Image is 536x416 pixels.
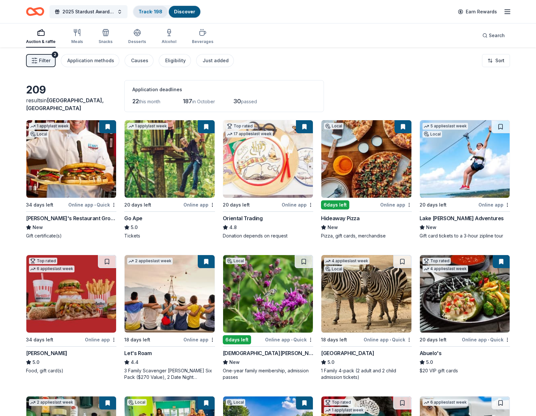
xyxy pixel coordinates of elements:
[478,201,510,209] div: Online app
[420,255,510,333] img: Image for Abuelo's
[26,26,56,48] button: Auction & raffle
[26,54,56,67] button: Filter2
[321,255,411,333] img: Image for San Antonio Zoo
[192,39,213,44] div: Beverages
[422,123,468,130] div: 5 applies last week
[196,54,234,67] button: Just added
[174,9,195,14] a: Discover
[26,97,104,111] span: [GEOGRAPHIC_DATA], [GEOGRAPHIC_DATA]
[291,337,292,342] span: •
[26,255,116,374] a: Image for Portillo'sTop rated6 applieslast week34 days leftOnline app[PERSON_NAME]5.0Food, gift c...
[321,336,347,344] div: 18 days left
[26,4,44,19] a: Home
[183,98,192,105] span: 187
[477,29,510,42] button: Search
[420,255,510,374] a: Image for Abuelo's Top rated4 applieslast week20 days leftOnline app•QuickAbuelo's5.0$20 VIP gift...
[26,39,56,44] div: Auction & raffle
[33,358,39,366] span: 5.0
[26,255,116,333] img: Image for Portillo's
[26,120,116,239] a: Image for Kenny's Restaurant Group1 applylast weekLocal34 days leftOnline app•Quick[PERSON_NAME]'...
[321,120,411,239] a: Image for Hideaway PizzaLocal6days leftOnline appHideaway PizzaNewPizza, gift cards, merchandise
[380,201,412,209] div: Online app
[390,337,391,342] span: •
[139,99,160,104] span: this month
[124,349,152,357] div: Let's Roam
[125,54,154,67] button: Causes
[71,26,83,48] button: Meals
[426,223,436,231] span: New
[124,201,151,209] div: 20 days left
[71,39,83,44] div: Meals
[133,5,201,18] button: Track· 198Discover
[52,51,58,58] div: 2
[26,201,53,209] div: 34 days left
[226,123,254,129] div: Top rated
[26,367,116,374] div: Food, gift card(s)
[321,233,411,239] div: Pizza, gift cards, merchandise
[26,97,104,111] span: in
[124,255,215,380] a: Image for Let's Roam2 applieslast week18 days leftOnline appLet's Roam4.43 Family Scavenger [PERS...
[454,6,501,18] a: Earn Rewards
[420,233,510,239] div: Gift card tickets to a 3-hour zipline tour
[127,399,147,406] div: Local
[233,98,241,105] span: 30
[99,26,113,48] button: Snacks
[422,265,468,272] div: 4 applies last week
[99,39,113,44] div: Snacks
[324,123,343,129] div: Local
[49,5,127,18] button: 2025 Stardust Awards & Gala
[282,201,313,209] div: Online app
[26,120,116,198] img: Image for Kenny's Restaurant Group
[420,120,510,198] img: Image for Lake Travis Zipline Adventures
[85,336,116,344] div: Online app
[223,255,313,333] img: Image for Lady Bird Johnson Wildflower Center
[162,26,176,48] button: Alcohol
[265,336,313,344] div: Online app Quick
[223,335,251,344] div: 6 days left
[29,399,74,406] div: 2 applies last week
[364,336,412,344] div: Online app Quick
[223,120,313,239] a: Image for Oriental TradingTop rated17 applieslast week20 days leftOnline appOriental Trading4.8Do...
[26,214,116,222] div: [PERSON_NAME]'s Restaurant Group
[165,57,186,65] div: Eligibility
[226,258,245,264] div: Local
[33,223,43,231] span: New
[223,214,263,222] div: Oriental Trading
[124,367,215,380] div: 3 Family Scavenger [PERSON_NAME] Six Pack ($270 Value), 2 Date Night Scavenger [PERSON_NAME] Two ...
[223,367,313,380] div: One-year family membership, admission passes
[223,349,313,357] div: [DEMOGRAPHIC_DATA][PERSON_NAME] Wildflower Center
[420,201,447,209] div: 20 days left
[39,57,50,65] span: Filter
[482,54,510,67] button: Sort
[61,54,119,67] button: Application methods
[462,336,510,344] div: Online app Quick
[124,233,215,239] div: Tickets
[26,349,67,357] div: [PERSON_NAME]
[128,39,146,44] div: Desserts
[162,39,176,44] div: Alcohol
[29,123,70,130] div: 1 apply last week
[127,258,173,265] div: 2 applies last week
[68,201,116,209] div: Online app Quick
[328,358,334,366] span: 5.0
[26,96,116,112] div: results
[26,83,116,96] div: 209
[94,202,96,208] span: •
[125,255,214,333] img: Image for Let's Roam
[124,214,142,222] div: Go Ape
[426,358,433,366] span: 5.0
[321,367,411,380] div: 1 Family 4-pack (2 adult and 2 child admission tickets)
[183,336,215,344] div: Online app
[328,223,338,231] span: New
[229,358,240,366] span: New
[131,358,139,366] span: 4.4
[62,8,114,16] span: 2025 Stardust Awards & Gala
[229,223,237,231] span: 4.8
[67,57,114,65] div: Application methods
[488,337,489,342] span: •
[324,258,369,265] div: 4 applies last week
[131,57,148,65] div: Causes
[226,131,273,137] div: 17 applies last week
[324,266,343,272] div: Local
[321,255,411,380] a: Image for San Antonio Zoo4 applieslast weekLocal18 days leftOnline app•Quick[GEOGRAPHIC_DATA]5.01...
